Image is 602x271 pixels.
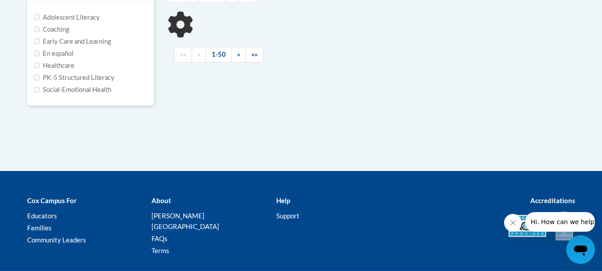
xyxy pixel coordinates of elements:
[27,224,52,232] a: Families
[174,47,192,63] a: Begining
[246,47,263,63] a: End
[27,196,77,204] b: Cox Campus For
[34,73,115,83] label: PK-5 Structured Literacy
[34,50,40,56] input: Checkbox for Options
[251,50,258,58] span: »»
[206,47,232,63] a: 1-50
[5,6,72,13] span: Hi. How can we help?
[34,75,40,80] input: Checkbox for Options
[34,61,74,71] label: Healthcare
[34,26,40,32] input: Checkbox for Options
[276,196,290,204] b: Help
[34,25,69,34] label: Coaching
[566,235,595,264] iframe: Button to launch messaging window
[34,13,100,22] label: Adolescent Literacy
[276,212,299,220] a: Support
[553,210,575,242] img: IDA® Accredited
[27,212,57,220] a: Educators
[34,49,74,58] label: En español
[231,47,246,63] a: Next
[530,196,575,204] b: Accreditations
[27,236,86,244] a: Community Leaders
[34,87,40,92] input: Checkbox for Options
[34,14,40,20] input: Checkbox for Options
[34,63,40,68] input: Checkbox for Options
[504,214,522,232] iframe: Close message
[180,50,186,58] span: ««
[152,246,169,254] a: Terms
[152,196,171,204] b: About
[34,38,40,44] input: Checkbox for Options
[525,212,595,232] iframe: Message from company
[152,234,168,242] a: FAQs
[197,50,201,58] span: «
[152,212,219,230] a: [PERSON_NAME][GEOGRAPHIC_DATA]
[237,50,240,58] span: »
[34,37,111,46] label: Early Care and Learning
[34,85,111,95] label: Social-Emotional Health
[192,47,206,63] a: Previous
